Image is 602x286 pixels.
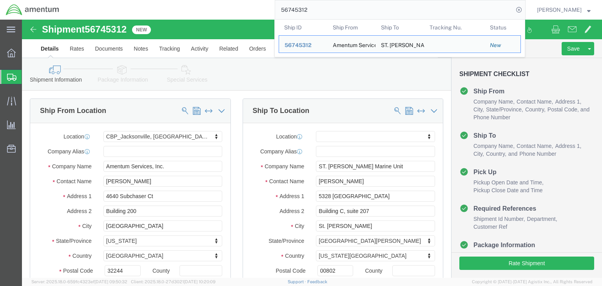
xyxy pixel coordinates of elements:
[333,36,370,53] div: Amentum Services, Inc.
[537,5,582,14] span: Chris Haes
[279,20,327,35] th: Ship ID
[472,279,593,285] span: Copyright © [DATE]-[DATE] Agistix Inc., All Rights Reserved
[285,41,322,49] div: 56745312
[275,0,513,19] input: Search for shipment number, reference number
[307,279,327,284] a: Feedback
[424,20,485,35] th: Tracking Nu.
[490,41,515,49] div: New
[31,279,127,284] span: Server: 2025.18.0-659fc4323ef
[279,20,525,57] table: Search Results
[5,4,60,16] img: logo
[327,20,376,35] th: Ship From
[381,36,419,53] div: ST. Thomas Marine Unit
[375,20,424,35] th: Ship To
[537,5,591,15] button: [PERSON_NAME]
[285,42,312,48] span: 56745312
[184,279,216,284] span: [DATE] 10:20:09
[94,279,127,284] span: [DATE] 09:50:32
[484,20,521,35] th: Status
[131,279,216,284] span: Client: 2025.18.0-27d3021
[288,279,307,284] a: Support
[22,20,602,278] iframe: FS Legacy Container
